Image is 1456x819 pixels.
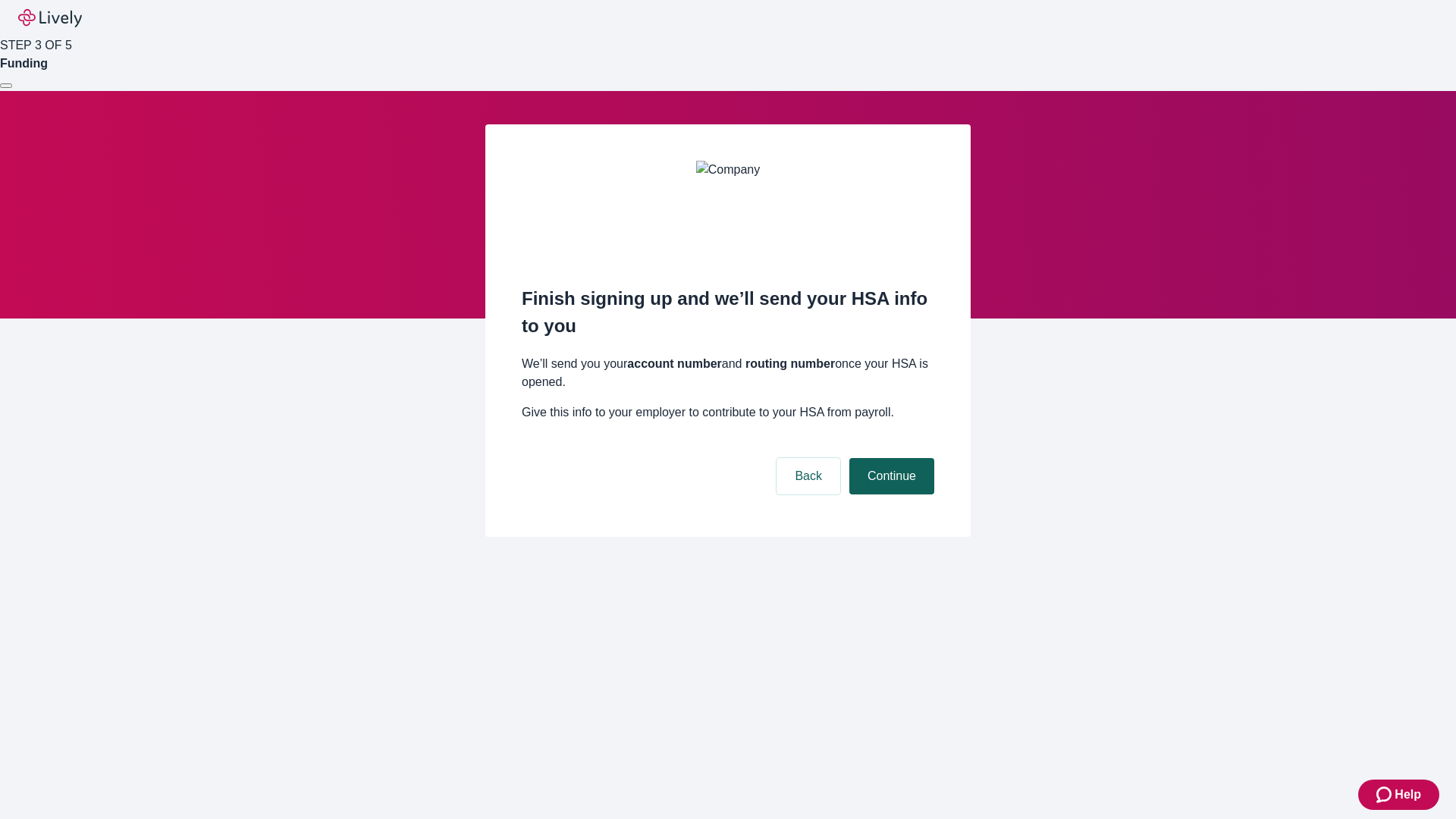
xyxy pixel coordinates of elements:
[777,458,840,494] button: Back
[522,285,934,340] h2: Finish signing up and we’ll send your HSA info to you
[745,357,835,370] strong: routing number
[627,357,721,370] strong: account number
[849,458,934,494] button: Continue
[522,355,934,391] p: We’ll send you your and once your HSA is opened.
[1376,786,1395,804] svg: Zendesk support icon
[1358,780,1439,810] button: Zendesk support iconHelp
[18,9,82,27] img: Lively
[522,403,934,422] p: Give this info to your employer to contribute to your HSA from payroll.
[1395,786,1421,804] span: Help
[696,161,760,252] img: Company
